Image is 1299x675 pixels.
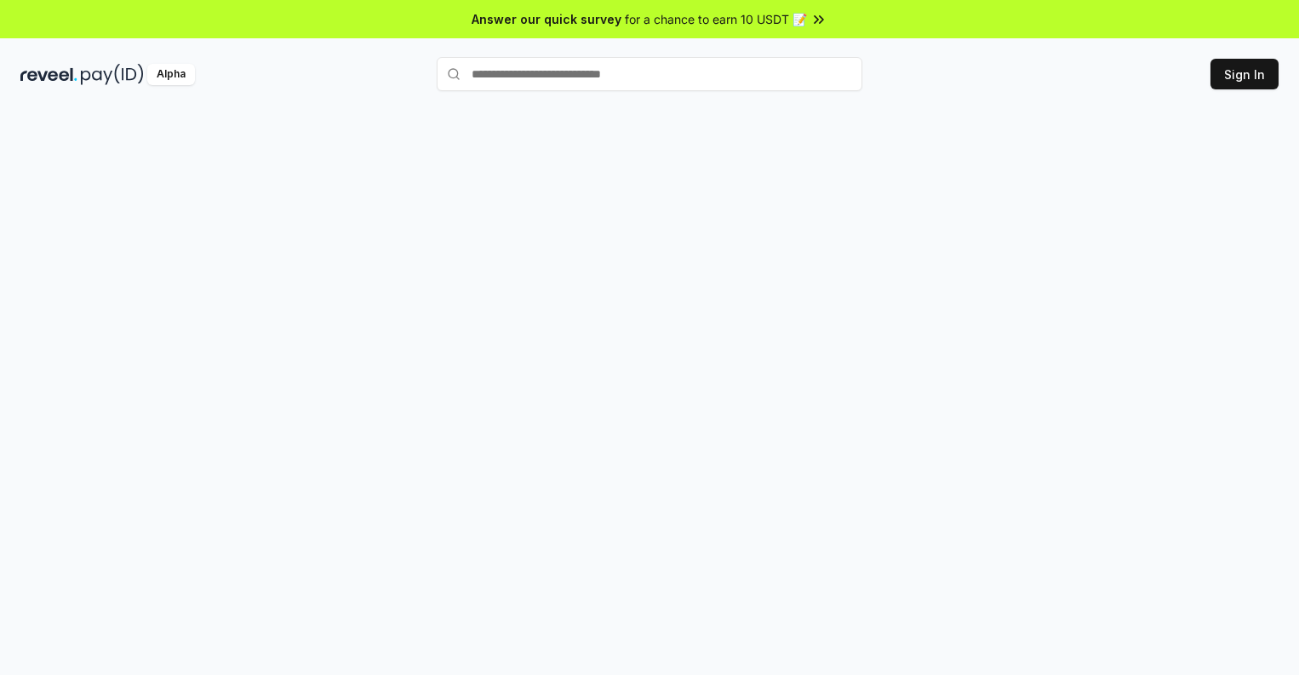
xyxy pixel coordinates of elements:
[20,64,77,85] img: reveel_dark
[81,64,144,85] img: pay_id
[1210,59,1279,89] button: Sign In
[472,10,621,28] span: Answer our quick survey
[625,10,807,28] span: for a chance to earn 10 USDT 📝
[147,64,195,85] div: Alpha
